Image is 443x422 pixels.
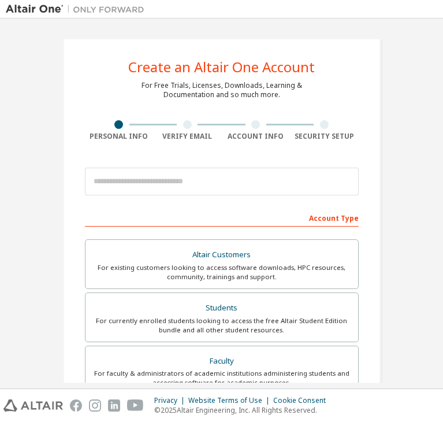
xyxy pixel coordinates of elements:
[6,3,150,15] img: Altair One
[154,405,333,415] p: © 2025 Altair Engineering, Inc. All Rights Reserved.
[188,396,273,405] div: Website Terms of Use
[154,396,188,405] div: Privacy
[85,132,154,141] div: Personal Info
[92,263,351,282] div: For existing customers looking to access software downloads, HPC resources, community, trainings ...
[273,396,333,405] div: Cookie Consent
[142,81,302,99] div: For Free Trials, Licenses, Downloads, Learning & Documentation and so much more.
[127,399,144,412] img: youtube.svg
[92,300,351,316] div: Students
[85,208,359,227] div: Account Type
[89,399,101,412] img: instagram.svg
[153,132,222,141] div: Verify Email
[92,369,351,387] div: For faculty & administrators of academic institutions administering students and accessing softwa...
[92,316,351,335] div: For currently enrolled students looking to access the free Altair Student Edition bundle and all ...
[3,399,63,412] img: altair_logo.svg
[222,132,291,141] div: Account Info
[108,399,120,412] img: linkedin.svg
[290,132,359,141] div: Security Setup
[128,60,315,74] div: Create an Altair One Account
[92,353,351,369] div: Faculty
[92,247,351,263] div: Altair Customers
[70,399,82,412] img: facebook.svg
